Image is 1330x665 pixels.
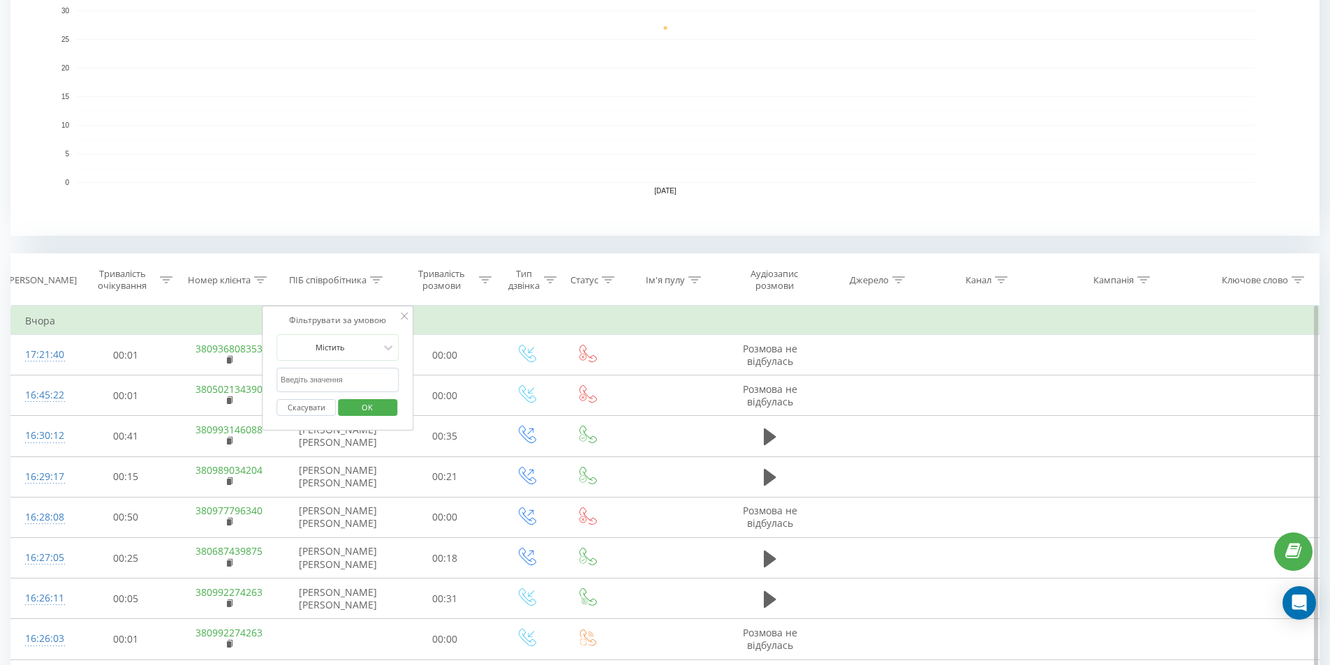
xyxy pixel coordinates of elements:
div: Тривалість очікування [88,268,157,292]
text: 15 [61,93,70,100]
td: Вчора [11,307,1320,335]
a: 380993146088 [195,423,263,436]
td: [PERSON_NAME] [PERSON_NAME] [281,497,394,537]
button: OK [338,399,397,417]
div: 17:21:40 [25,341,61,368]
td: [PERSON_NAME] [PERSON_NAME] [281,578,394,619]
span: Розмова не відбулась [743,504,797,530]
td: 00:00 [394,375,496,416]
td: 00:01 [75,619,177,659]
text: 0 [65,179,69,186]
td: 00:00 [394,497,496,537]
a: 380989034204 [195,463,263,477]
a: 380687439875 [195,544,263,558]
div: 16:30:12 [25,422,61,449]
div: [PERSON_NAME] [6,274,77,286]
a: 380502134390 [195,382,263,396]
div: 16:45:22 [25,382,61,409]
a: 380936808353 [195,342,263,355]
text: [DATE] [654,187,677,195]
td: 00:35 [394,416,496,456]
td: [PERSON_NAME] [PERSON_NAME] [281,538,394,578]
div: Фільтрувати за умовою [276,313,399,327]
span: Розмова не відбулась [743,382,797,408]
text: 10 [61,121,70,129]
div: Тривалість розмови [407,268,476,292]
text: 5 [65,150,69,158]
div: 16:27:05 [25,544,61,571]
div: ПІБ співробітника [289,274,367,286]
div: Номер клієнта [188,274,251,286]
td: 00:31 [394,578,496,619]
td: 00:15 [75,456,177,497]
div: 16:29:17 [25,463,61,491]
td: 00:21 [394,456,496,497]
a: 380992274263 [195,585,263,599]
input: Введіть значення [276,368,399,392]
td: 00:25 [75,538,177,578]
td: [PERSON_NAME] [PERSON_NAME] [281,416,394,456]
button: Скасувати [276,399,336,417]
td: 00:18 [394,538,496,578]
div: Джерело [850,274,889,286]
td: 00:00 [394,619,496,659]
text: 25 [61,36,70,43]
a: 380992274263 [195,626,263,639]
div: 16:26:11 [25,585,61,612]
div: Тип дзвінка [508,268,540,292]
td: 00:00 [394,335,496,375]
div: Статус [570,274,598,286]
div: Канал [966,274,991,286]
td: 00:50 [75,497,177,537]
text: 30 [61,7,70,15]
span: Розмова не відбулась [743,342,797,368]
div: Аудіозапис розмови [734,268,815,292]
td: 00:05 [75,578,177,619]
text: 20 [61,64,70,72]
span: Розмова не відбулась [743,626,797,652]
div: 16:28:08 [25,504,61,531]
a: 380977796340 [195,504,263,517]
div: Кампанія [1093,274,1134,286]
td: 00:01 [75,375,177,416]
td: 00:01 [75,335,177,375]
td: 00:41 [75,416,177,456]
td: [PERSON_NAME] [PERSON_NAME] [281,456,394,497]
div: Ключове слово [1222,274,1288,286]
span: OK [348,396,387,418]
div: Open Intercom Messenger [1283,586,1316,620]
div: Ім'я пулу [646,274,685,286]
div: 16:26:03 [25,625,61,652]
